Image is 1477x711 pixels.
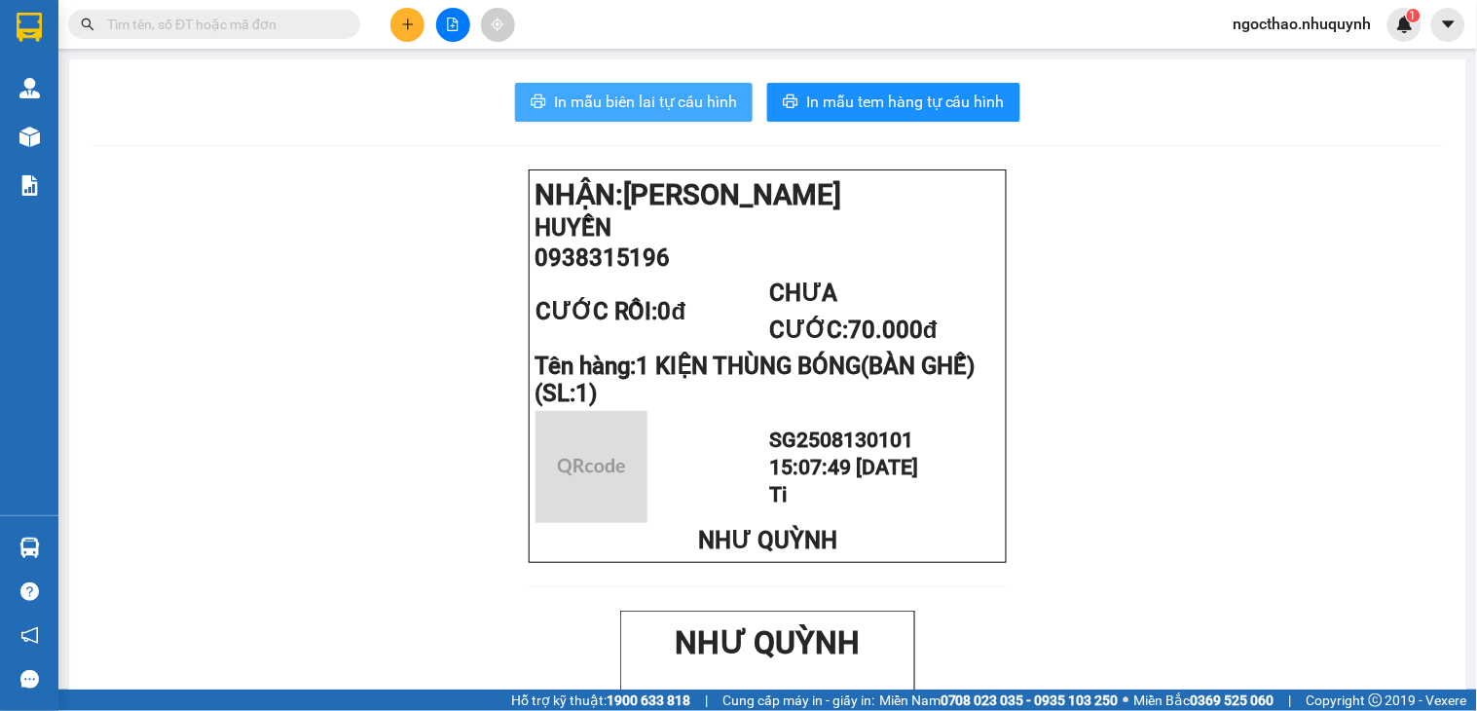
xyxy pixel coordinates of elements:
[941,692,1119,708] strong: 0708 023 035 - 0935 103 250
[769,455,918,479] span: 15:07:49 [DATE]
[676,624,861,661] strong: NHƯ QUỲNH
[8,70,284,118] p: VP [GEOGRAPHIC_DATA]:
[1124,696,1129,704] span: ⚪️
[1396,16,1414,33] img: icon-new-feature
[531,94,546,112] span: printer
[769,482,787,506] span: Ti
[511,690,690,711] span: Hỗ trợ kỹ thuật:
[81,18,94,31] span: search
[390,8,425,42] button: plus
[535,353,976,407] span: 1 KIỆN THÙNG BÓNG(BÀN GHẾ) (SL:
[767,83,1020,122] button: printerIn mẫu tem hàng tự cấu hình
[769,280,938,344] span: CHƯA CƯỚC:
[20,626,39,645] span: notification
[1289,690,1292,711] span: |
[107,14,337,35] input: Tìm tên, số ĐT hoặc mã đơn
[8,121,152,139] span: VP [PERSON_NAME]:
[491,18,504,31] span: aim
[806,90,1005,114] span: In mẫu tem hàng tự cấu hình
[535,411,647,523] img: qr-code
[515,83,753,122] button: printerIn mẫu biên lai tự cấu hình
[535,298,686,325] span: CƯỚC RỒI:
[535,244,671,272] span: 0938315196
[1369,693,1383,707] span: copyright
[783,94,798,112] span: printer
[722,690,874,711] span: Cung cấp máy in - giấy in:
[54,8,239,45] strong: NHƯ QUỲNH
[19,127,40,147] img: warehouse-icon
[1440,16,1458,33] span: caret-down
[1410,9,1417,22] span: 1
[554,90,737,114] span: In mẫu biên lai tự cấu hình
[698,527,837,554] span: NHƯ QUỲNH
[436,8,470,42] button: file-add
[1191,692,1274,708] strong: 0369 525 060
[705,690,708,711] span: |
[535,214,611,242] span: HUYỀN
[769,428,913,452] span: SG2508130101
[17,13,42,42] img: logo-vxr
[8,73,282,118] strong: 342 [PERSON_NAME], P1, Q10, TP.HCM - 0931 556 979
[19,78,40,98] img: warehouse-icon
[20,670,39,689] span: message
[481,8,515,42] button: aim
[446,18,460,31] span: file-add
[20,582,39,601] span: question-circle
[848,317,938,344] span: 70.000đ
[19,538,40,558] img: warehouse-icon
[535,178,842,211] strong: NHẬN:
[879,690,1119,711] span: Miền Nam
[607,692,690,708] strong: 1900 633 818
[19,175,40,196] img: solution-icon
[1134,690,1274,711] span: Miền Bắc
[575,380,597,407] span: 1)
[623,178,842,211] span: [PERSON_NAME]
[1218,12,1387,36] span: ngocthao.nhuquynh
[535,353,976,407] span: Tên hàng:
[658,298,686,325] span: 0đ
[401,18,415,31] span: plus
[1431,8,1465,42] button: caret-down
[1407,9,1421,22] sup: 1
